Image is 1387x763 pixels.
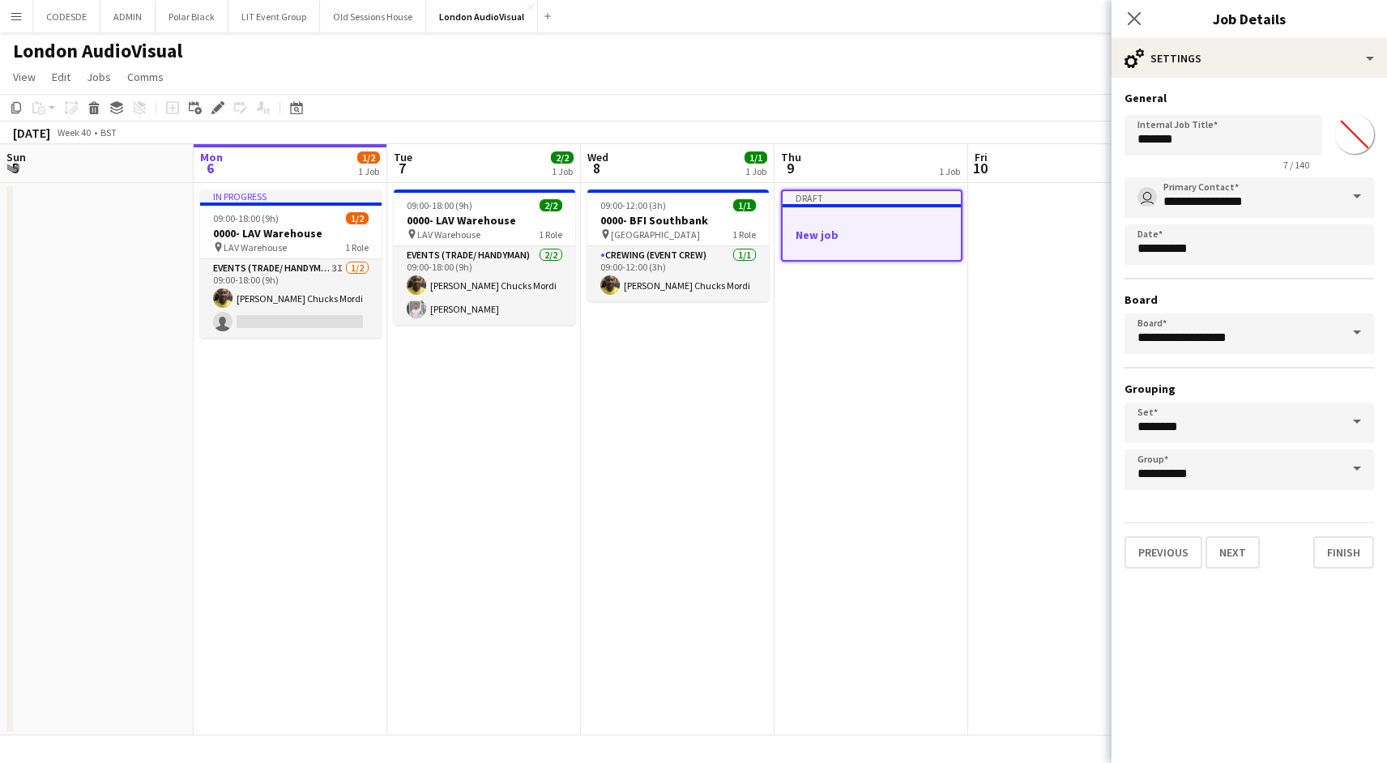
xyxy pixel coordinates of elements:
app-card-role: Events (Trade/ Handyman)2/209:00-18:00 (9h)[PERSON_NAME] Chucks Mordi[PERSON_NAME] [394,246,575,325]
button: LIT Event Group [228,1,320,32]
button: CODESDE [33,1,100,32]
div: Settings [1112,39,1387,78]
span: 10 [972,159,988,177]
span: 1 Role [732,228,756,241]
span: Wed [587,150,608,164]
button: Old Sessions House [320,1,426,32]
div: [DATE] [13,125,50,141]
span: LAV Warehouse [224,241,287,254]
a: View [6,66,42,87]
span: 7 [391,159,412,177]
div: BST [100,126,117,139]
span: 1/2 [346,212,369,224]
span: 9 [779,159,801,177]
h3: Grouping [1125,381,1374,396]
h3: New job [783,228,961,242]
h1: London AudioVisual [13,39,182,63]
button: Finish [1313,536,1374,569]
button: Previous [1125,536,1202,569]
a: Edit [45,66,77,87]
h3: 0000- LAV Warehouse [394,213,575,228]
span: LAV Warehouse [417,228,480,241]
button: ADMIN [100,1,156,32]
app-card-role: Events (Trade/ Handyman)3I1/209:00-18:00 (9h)[PERSON_NAME] Chucks Mordi [200,259,382,338]
h3: General [1125,91,1374,105]
div: Draft [783,191,961,204]
span: [GEOGRAPHIC_DATA] [611,228,700,241]
div: In progress [200,190,382,202]
div: 1 Job [939,165,960,177]
h3: 0000- BFI Southbank [587,213,769,228]
h3: Board [1125,292,1374,307]
button: Next [1206,536,1260,569]
span: 1 Role [539,228,562,241]
span: 8 [585,159,608,177]
a: Jobs [80,66,117,87]
span: Week 40 [53,126,94,139]
span: 2/2 [540,199,562,211]
span: 09:00-18:00 (9h) [213,212,279,224]
span: 6 [198,159,223,177]
h3: Job Details [1112,8,1387,29]
span: Jobs [87,70,111,84]
div: 1 Job [745,165,766,177]
app-job-card: 09:00-18:00 (9h)2/20000- LAV Warehouse LAV Warehouse1 RoleEvents (Trade/ Handyman)2/209:00-18:00 ... [394,190,575,325]
a: Comms [121,66,170,87]
span: Comms [127,70,164,84]
span: 5 [4,159,26,177]
span: 2/2 [551,151,574,164]
app-card-role: Crewing (Event Crew)1/109:00-12:00 (3h)[PERSON_NAME] Chucks Mordi [587,246,769,301]
span: Sun [6,150,26,164]
span: 1/1 [733,199,756,211]
span: 09:00-12:00 (3h) [600,199,666,211]
app-job-card: In progress09:00-18:00 (9h)1/20000- LAV Warehouse LAV Warehouse1 RoleEvents (Trade/ Handyman)3I1/... [200,190,382,338]
span: 1/1 [745,151,767,164]
app-job-card: DraftNew job [781,190,962,262]
span: 1 Role [345,241,369,254]
h3: 0000- LAV Warehouse [200,226,382,241]
button: Polar Black [156,1,228,32]
span: 1/2 [357,151,380,164]
span: 7 / 140 [1270,159,1322,171]
div: 1 Job [552,165,573,177]
span: Fri [975,150,988,164]
app-job-card: 09:00-12:00 (3h)1/10000- BFI Southbank [GEOGRAPHIC_DATA]1 RoleCrewing (Event Crew)1/109:00-12:00 ... [587,190,769,301]
span: Tue [394,150,412,164]
span: Mon [200,150,223,164]
span: Edit [52,70,70,84]
span: Thu [781,150,801,164]
span: 09:00-18:00 (9h) [407,199,472,211]
button: London AudioVisual [426,1,538,32]
div: 1 Job [358,165,379,177]
span: View [13,70,36,84]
